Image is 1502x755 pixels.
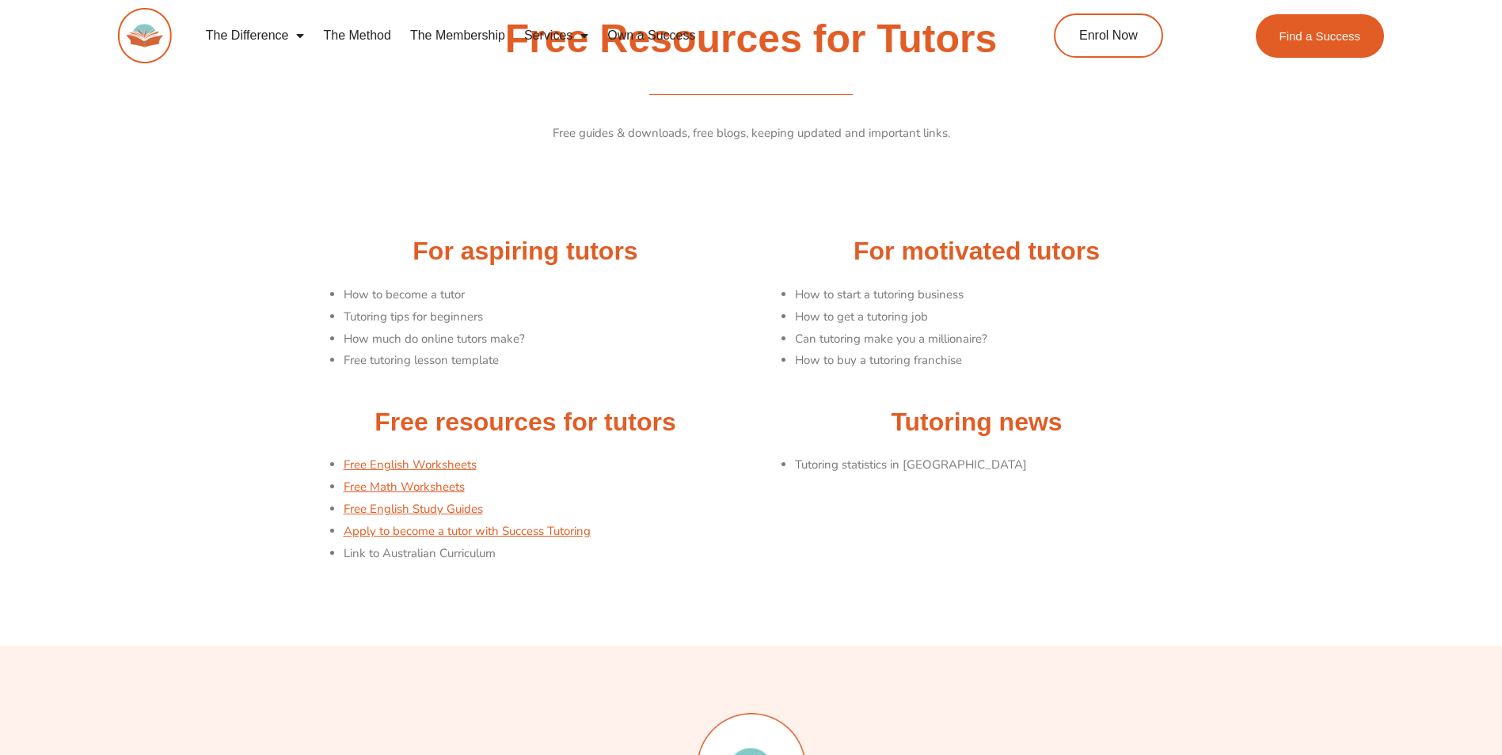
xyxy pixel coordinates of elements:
li: How to get a tutoring job [795,306,1195,328]
li: Link to Australian Curriculum [344,543,743,565]
li: Tutoring tips for beginners [344,306,743,328]
a: Free Math Worksheets [344,479,465,495]
li: How much do online tutors make? [344,328,743,351]
nav: Menu [196,17,982,54]
h2: Tutoring news [759,406,1195,439]
a: Free English Worksheets [344,457,477,472]
a: Enrol Now [1054,13,1163,58]
a: Find a Success [1256,14,1385,58]
a: The Membership [401,17,515,54]
li: How to start a tutoring business [795,284,1195,306]
li: Tutoring statistics in [GEOGRAPHIC_DATA] [795,454,1195,476]
a: Own a Success [598,17,705,54]
h2: For motivated tutors [759,235,1195,268]
li: How to buy a tutoring franchise [795,350,1195,372]
span: Enrol Now [1079,29,1138,42]
a: The Method [314,17,400,54]
li: How to become a tutor [344,284,743,306]
h2: For aspiring tutors [308,235,743,268]
li: Free tutoring lesson template [344,350,743,372]
a: Apply to become a tutor with Success Tutoring [344,523,591,539]
p: Free guides & downloads, free blogs, keeping updated and important links. [308,123,1195,145]
span: Find a Success [1280,30,1361,42]
li: Can tutoring make you a millionaire? [795,328,1195,351]
a: Services [515,17,598,54]
a: Free English Study Guides [344,501,483,517]
h2: Free resources for tutors [308,406,743,439]
a: The Difference [196,17,314,54]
